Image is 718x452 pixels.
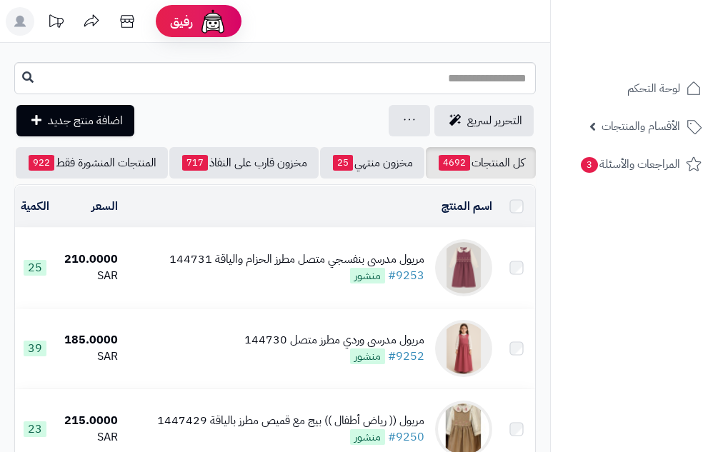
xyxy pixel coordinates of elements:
[61,429,118,446] div: SAR
[320,147,424,179] a: مخزون منتهي25
[426,147,536,179] a: كل المنتجات4692
[182,155,208,171] span: 717
[439,155,470,171] span: 4692
[169,251,424,268] div: مريول مدرسي بنفسجي متصل مطرز الحزام والياقة 144731
[169,147,319,179] a: مخزون قارب على النفاذ717
[621,23,704,53] img: logo-2.png
[61,332,118,348] div: 185.0000
[24,260,46,276] span: 25
[61,268,118,284] div: SAR
[170,13,193,30] span: رفيق
[29,155,54,171] span: 922
[61,251,118,268] div: 210.0000
[388,348,424,365] a: #9252
[350,348,385,364] span: منشور
[21,198,49,215] a: الكمية
[580,156,599,174] span: 3
[350,429,385,445] span: منشور
[388,428,424,446] a: #9250
[16,105,134,136] a: اضافة منتج جديد
[350,268,385,283] span: منشور
[48,112,123,129] span: اضافة منتج جديد
[91,198,118,215] a: السعر
[467,112,522,129] span: التحرير لسريع
[244,332,424,348] div: مريول مدرسي وردي مطرز متصل 144730
[157,413,424,429] div: مريول (( رياض أطفال )) بيج مع قميص مطرز بالياقة 1447429
[602,116,680,136] span: الأقسام والمنتجات
[24,341,46,356] span: 39
[24,421,46,437] span: 23
[435,320,492,377] img: مريول مدرسي وردي مطرز متصل 144730
[38,7,74,39] a: تحديثات المنصة
[434,105,534,136] a: التحرير لسريع
[442,198,492,215] a: اسم المنتج
[559,147,709,181] a: المراجعات والأسئلة3
[333,155,353,171] span: 25
[16,147,168,179] a: المنتجات المنشورة فقط922
[435,239,492,296] img: مريول مدرسي بنفسجي متصل مطرز الحزام والياقة 144731
[388,267,424,284] a: #9253
[61,348,118,365] div: SAR
[627,79,680,99] span: لوحة التحكم
[579,154,680,174] span: المراجعات والأسئلة
[61,413,118,429] div: 215.0000
[199,7,227,36] img: ai-face.png
[559,71,709,106] a: لوحة التحكم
